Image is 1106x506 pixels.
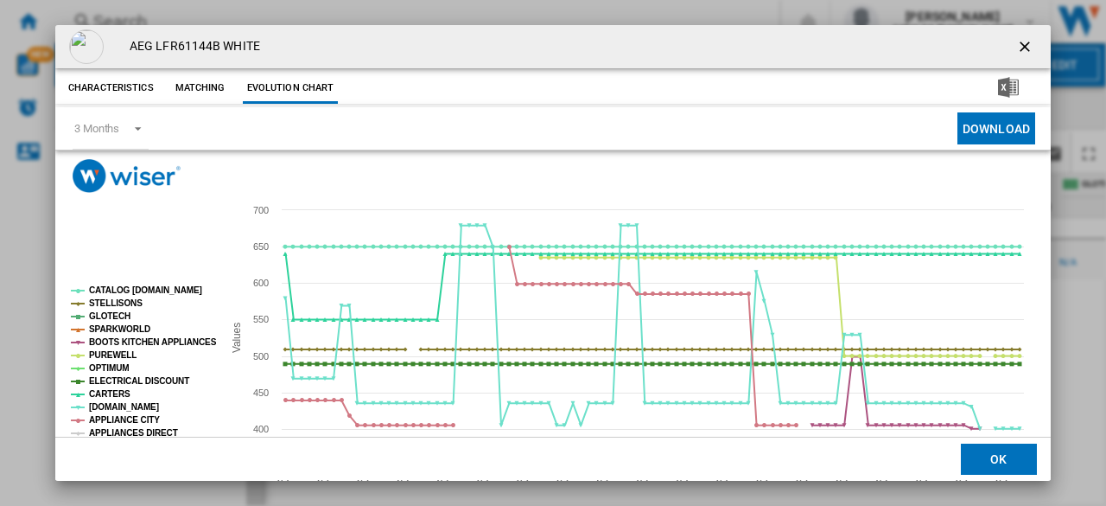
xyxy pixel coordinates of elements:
[253,314,269,324] tspan: 550
[253,351,269,362] tspan: 500
[89,402,159,412] tspan: [DOMAIN_NAME]
[162,73,238,104] button: Matching
[89,376,189,386] tspan: ELECTRICAL DISCOUNT
[121,38,260,55] h4: AEG LFR61144B WHITE
[243,73,339,104] button: Evolution chart
[69,29,104,64] img: empty.gif
[89,428,178,438] tspan: APPLIANCES DIRECT
[253,424,269,434] tspan: 400
[1016,38,1037,59] ng-md-icon: getI18NText('BUTTONS.CLOSE_DIALOG')
[253,278,269,288] tspan: 600
[74,122,119,135] div: 3 Months
[89,363,130,373] tspan: OPTIMUM
[89,298,143,308] tspan: STELLISONS
[253,388,269,398] tspan: 450
[89,285,202,295] tspan: CATALOG [DOMAIN_NAME]
[89,350,137,360] tspan: PUREWELL
[89,324,150,334] tspan: SPARKWORLD
[55,25,1051,481] md-dialog: Product popup
[89,311,130,321] tspan: GLOTECH
[1009,29,1044,64] button: getI18NText('BUTTONS.CLOSE_DIALOG')
[231,323,243,353] tspan: Values
[253,241,269,252] tspan: 650
[73,159,181,193] img: logo_wiser_300x94.png
[64,73,158,104] button: Characteristics
[89,389,130,399] tspan: CARTERS
[89,415,160,425] tspan: APPLIANCE CITY
[961,444,1037,475] button: OK
[998,77,1019,98] img: excel-24x24.png
[957,112,1035,144] button: Download
[89,337,217,347] tspan: BOOTS KITCHEN APPLIANCES
[253,205,269,215] tspan: 700
[970,73,1046,104] button: Download in Excel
